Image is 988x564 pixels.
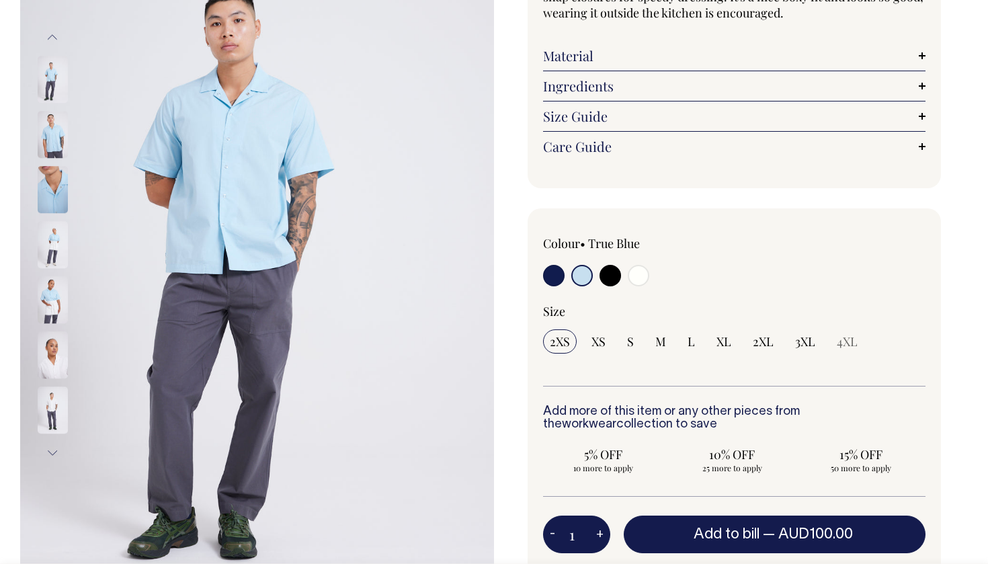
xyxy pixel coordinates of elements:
img: off-white [38,387,68,434]
div: Size [543,303,925,319]
span: L [688,333,695,350]
button: + [589,521,610,548]
img: true-blue [38,167,68,214]
input: 3XL [788,329,822,354]
h6: Add more of this item or any other pieces from the collection to save [543,405,925,432]
a: Size Guide [543,108,925,124]
input: 10% OFF 25 more to apply [672,442,793,477]
span: Add to bill [694,528,759,541]
img: true-blue [38,277,68,324]
input: 5% OFF 10 more to apply [543,442,664,477]
span: 50 more to apply [807,462,915,473]
input: XS [585,329,612,354]
span: 2XL [753,333,774,350]
span: S [627,333,634,350]
span: • [580,235,585,251]
span: — [763,528,856,541]
img: off-white [38,332,68,379]
span: XS [591,333,606,350]
div: Colour [543,235,696,251]
img: true-blue [38,56,68,104]
a: workwear [562,419,616,430]
a: Ingredients [543,78,925,94]
input: XL [710,329,738,354]
img: true-blue [38,222,68,269]
input: 15% OFF 50 more to apply [800,442,921,477]
span: XL [716,333,731,350]
input: M [649,329,673,354]
span: 25 more to apply [679,462,786,473]
button: Previous [42,22,63,52]
label: True Blue [588,235,640,251]
span: 15% OFF [807,446,915,462]
a: Material [543,48,925,64]
span: 3XL [795,333,815,350]
button: - [543,521,562,548]
span: 5% OFF [550,446,657,462]
input: L [681,329,702,354]
span: M [655,333,666,350]
span: 2XS [550,333,570,350]
input: S [620,329,641,354]
span: 10% OFF [679,446,786,462]
span: AUD100.00 [778,528,853,541]
input: 2XL [746,329,780,354]
button: Add to bill —AUD100.00 [624,516,925,553]
span: 4XL [837,333,858,350]
input: 2XS [543,329,577,354]
span: 10 more to apply [550,462,657,473]
button: Next [42,438,63,469]
img: true-blue [38,112,68,159]
a: Care Guide [543,138,925,155]
input: 4XL [830,329,864,354]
